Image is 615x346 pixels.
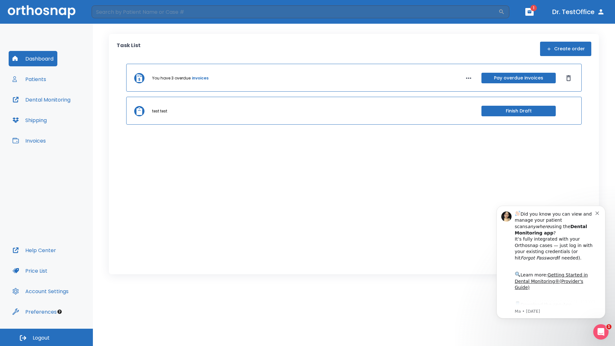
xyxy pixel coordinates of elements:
[9,92,74,107] button: Dental Monitoring
[530,5,537,11] span: 1
[117,42,141,56] p: Task List
[9,243,60,258] button: Help Center
[92,5,498,18] input: Search by Patient Name or Case #
[9,284,72,299] button: Account Settings
[563,73,574,83] button: Dismiss
[481,106,556,116] button: Finish Draft
[487,198,615,343] iframe: Intercom notifications message
[9,51,57,66] button: Dashboard
[152,75,191,81] p: You have 3 overdue
[57,309,62,315] div: Tooltip anchor
[152,108,167,114] p: test test
[540,42,591,56] button: Create order
[481,73,556,83] button: Pay overdue invoices
[9,112,51,128] button: Shipping
[9,71,50,87] button: Patients
[33,334,50,342] span: Logout
[8,5,76,18] img: Orthosnap
[9,263,51,278] button: Price List
[9,133,50,148] button: Invoices
[606,324,611,329] span: 1
[593,324,609,340] iframe: Intercom live chat
[9,304,61,319] button: Preferences
[550,6,607,18] button: Dr. TestOffice
[192,75,209,81] a: invoices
